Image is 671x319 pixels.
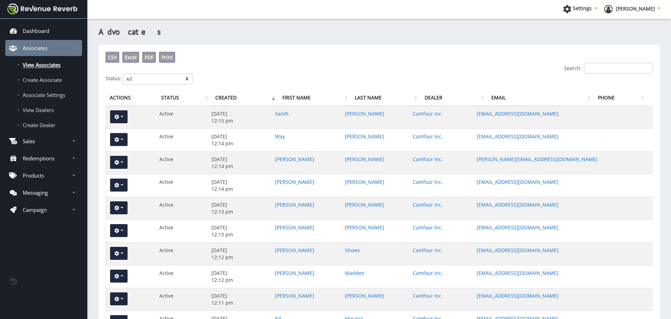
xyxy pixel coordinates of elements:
[5,150,82,166] a: Redemptions
[573,5,592,12] span: Settings
[23,155,55,162] p: Redemptions
[5,23,82,39] a: Dashboard
[155,151,207,174] td: Active
[275,110,289,117] a: Xanth
[207,288,271,311] td: [DATE] 12:11 pm
[155,197,207,220] td: Active
[345,270,365,276] a: Madden
[5,202,82,218] a: Campaign
[23,91,65,98] span: Associate Settings
[155,174,207,197] td: Active
[413,270,443,276] a: Camfour Inc.
[5,133,82,149] a: Sales
[413,110,443,117] a: Camfour Inc.
[345,247,360,254] a: Shows
[207,265,271,288] td: [DATE] 12:12 pm
[125,54,137,61] span: Excel
[275,179,314,185] a: [PERSON_NAME]
[23,172,44,179] p: Products
[487,90,594,106] th: Email: activate to sort column ascending
[345,179,384,185] a: [PERSON_NAME]
[345,224,384,231] a: [PERSON_NAME]
[23,138,35,145] p: Sales
[161,54,173,61] span: Print
[5,88,82,102] a: Associate Settings
[275,270,314,276] a: [PERSON_NAME]
[207,197,271,220] td: [DATE] 12:13 pm
[155,242,207,265] td: Active
[23,61,60,68] span: View Associates
[207,242,271,265] td: [DATE] 12:12 pm
[145,54,153,61] span: PDF
[5,167,82,183] a: Products
[563,5,597,15] a: Settings
[23,44,48,51] p: Associates
[99,26,660,38] h3: Advocates
[142,52,156,63] button: PDF
[345,110,384,117] a: [PERSON_NAME]
[420,90,487,106] th: Dealer: activate to sort column ascending
[477,156,598,162] a: [PERSON_NAME][EMAIL_ADDRESS][DOMAIN_NAME]
[616,5,655,12] span: [PERSON_NAME]
[594,90,647,106] th: Phone: activate to sort column ascending
[207,220,271,242] td: [DATE] 12:13 pm
[345,156,384,162] a: [PERSON_NAME]
[23,27,49,34] p: Dashboard
[275,201,314,208] a: [PERSON_NAME]
[275,224,314,231] a: [PERSON_NAME]
[413,133,443,140] a: Camfour Inc.
[155,106,207,129] td: Active
[207,129,271,151] td: [DATE] 12:14 pm
[413,247,443,254] a: Camfour Inc.
[275,247,314,254] a: [PERSON_NAME]
[5,185,82,201] a: Messaging
[477,201,558,208] a: [EMAIL_ADDRESS][DOMAIN_NAME]
[604,5,613,13] img: ph-profile.png
[155,265,207,288] td: Active
[275,156,314,162] a: [PERSON_NAME]
[413,292,443,299] a: Camfour Inc.
[108,54,117,61] span: CSV
[23,189,48,196] p: Messaging
[23,122,55,129] span: Create Dealer
[5,103,82,117] a: View Dealers
[159,52,175,63] button: Print
[211,90,278,106] th: Created: activate to sort column ascending
[604,5,661,15] a: [PERSON_NAME]
[157,90,211,106] th: Status: activate to sort column ascending
[584,63,653,74] input: Search:
[477,110,558,117] a: [EMAIL_ADDRESS][DOMAIN_NAME]
[278,90,351,106] th: First&nbsp;Name: activate to sort column ascending
[477,133,558,140] a: [EMAIL_ADDRESS][DOMAIN_NAME]
[413,156,443,162] a: Camfour Inc.
[155,220,207,242] td: Active
[477,224,558,231] a: [EMAIL_ADDRESS][DOMAIN_NAME]
[413,201,443,208] a: Camfour Inc.
[207,106,271,129] td: [DATE] 12:15 pm
[275,133,285,140] a: Way
[345,292,384,299] a: [PERSON_NAME]
[477,292,558,299] a: [EMAIL_ADDRESS][DOMAIN_NAME]
[477,247,558,254] a: [EMAIL_ADDRESS][DOMAIN_NAME]
[351,90,421,106] th: Last&nbsp;Name: activate to sort column ascending
[275,292,314,299] a: [PERSON_NAME]
[477,179,558,185] a: [EMAIL_ADDRESS][DOMAIN_NAME]
[23,206,47,213] p: Campaign
[23,76,62,83] span: Create Associate
[106,52,119,63] button: CSV
[477,270,558,276] a: [EMAIL_ADDRESS][DOMAIN_NAME]
[345,201,384,208] a: [PERSON_NAME]
[5,73,82,87] a: Create Associate
[106,75,122,82] label: Status:
[345,133,384,140] a: [PERSON_NAME]
[413,179,443,185] a: Camfour Inc.
[207,151,271,174] td: [DATE] 12:14 pm
[23,106,54,113] span: View Dealers
[5,58,82,72] a: View Associates
[155,129,207,151] td: Active
[5,40,82,56] a: Associates
[564,63,653,74] label: Search:
[7,4,77,14] img: navbar brand
[122,52,139,63] button: Excel
[5,118,82,132] a: Create Dealer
